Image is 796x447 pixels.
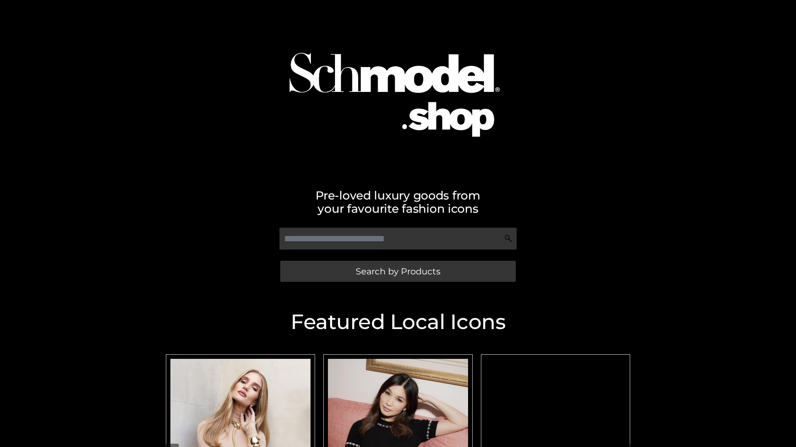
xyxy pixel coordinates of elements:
[280,261,516,282] a: Search by Products
[162,312,634,332] h2: Featured Local Icons​
[162,189,634,215] h2: Pre-loved luxury goods from your favourite fashion icons
[504,234,512,243] img: Search Icon
[356,267,440,276] span: Search by Products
